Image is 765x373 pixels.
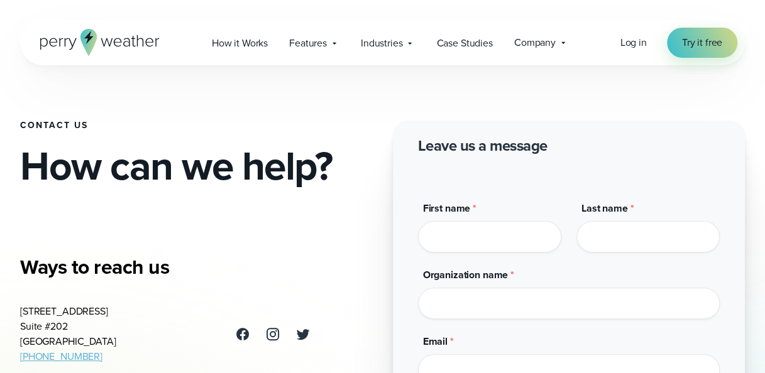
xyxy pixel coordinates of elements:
[581,201,628,215] span: Last name
[423,334,448,349] span: Email
[426,30,503,56] a: Case Studies
[436,36,492,51] span: Case Studies
[423,201,471,215] span: First name
[514,35,556,50] span: Company
[423,268,509,282] span: Organization name
[20,304,116,364] address: [STREET_ADDRESS] Suite #202 [GEOGRAPHIC_DATA]
[667,28,737,58] a: Try it free
[212,36,268,51] span: How it Works
[20,254,311,279] h3: Ways to reach us
[620,35,646,50] a: Log in
[361,36,403,51] span: Industries
[20,121,373,131] h1: Contact Us
[201,30,278,56] a: How it Works
[289,36,327,51] span: Features
[418,136,548,156] h2: Leave us a message
[20,349,102,364] a: [PHONE_NUMBER]
[20,146,373,186] h2: How can we help?
[682,35,722,50] span: Try it free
